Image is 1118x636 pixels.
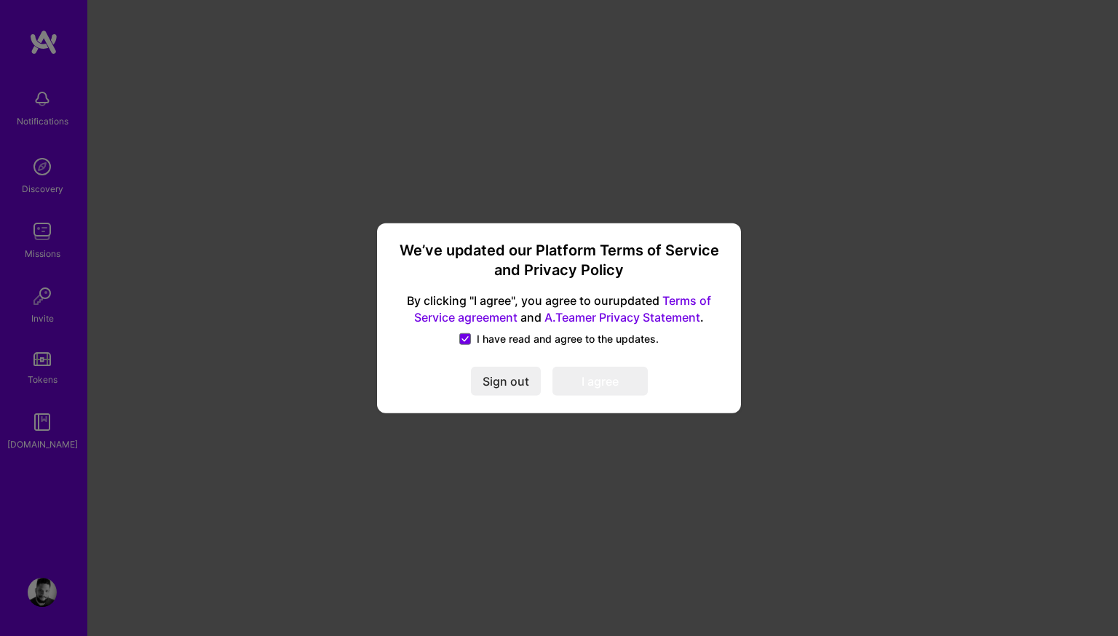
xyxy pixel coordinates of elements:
h3: We’ve updated our Platform Terms of Service and Privacy Policy [395,241,723,281]
span: I have read and agree to the updates. [477,331,659,346]
a: A.Teamer Privacy Statement [544,309,700,324]
a: Terms of Service agreement [414,293,711,325]
button: Sign out [471,366,541,395]
button: I agree [552,366,648,395]
span: By clicking "I agree", you agree to our updated and . [395,293,723,326]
